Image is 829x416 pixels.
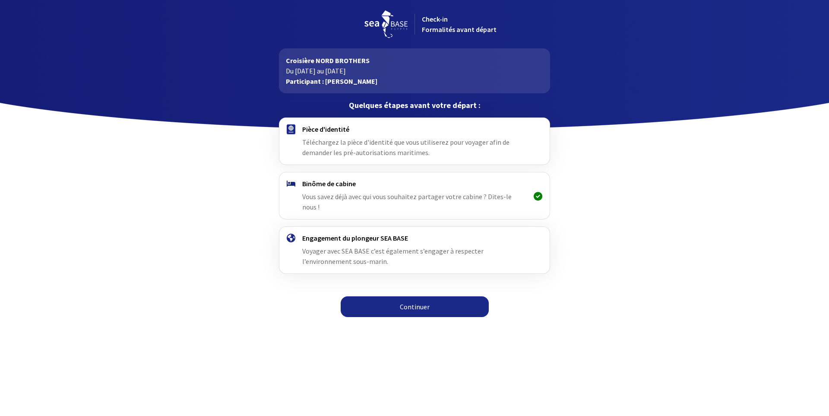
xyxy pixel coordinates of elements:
span: Voyager avec SEA BASE c’est également s’engager à respecter l’environnement sous-marin. [302,247,484,266]
p: Croisière NORD BROTHERS [286,55,543,66]
span: Check-in Formalités avant départ [422,15,497,34]
a: Continuer [341,296,489,317]
span: Vous savez déjà avec qui vous souhaitez partager votre cabine ? Dites-le nous ! [302,192,512,211]
h4: Engagement du plongeur SEA BASE [302,234,526,242]
img: logo_seabase.svg [364,10,408,38]
p: Participant : [PERSON_NAME] [286,76,543,86]
img: engagement.svg [287,234,295,242]
h4: Pièce d'identité [302,125,526,133]
p: Du [DATE] au [DATE] [286,66,543,76]
img: passport.svg [287,124,295,134]
img: binome.svg [287,181,295,187]
h4: Binôme de cabine [302,179,526,188]
span: Téléchargez la pièce d'identité que vous utiliserez pour voyager afin de demander les pré-autoris... [302,138,509,157]
p: Quelques étapes avant votre départ : [279,100,550,111]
